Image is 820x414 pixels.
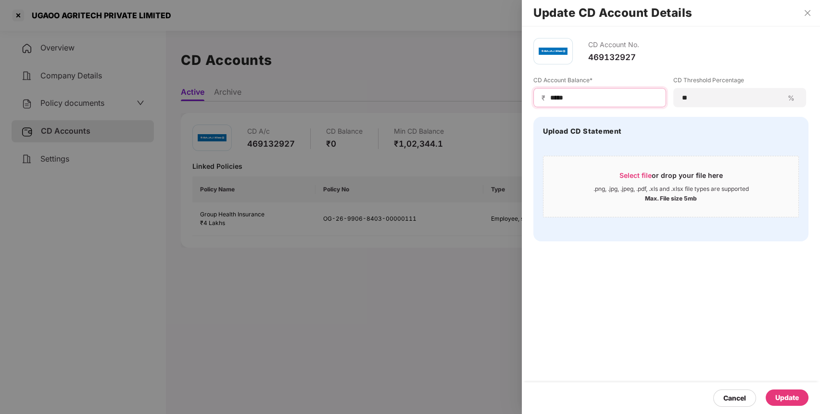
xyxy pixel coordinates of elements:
[533,8,808,18] h2: Update CD Account Details
[619,171,723,185] div: or drop your file here
[775,392,799,403] div: Update
[723,393,746,403] div: Cancel
[533,76,666,88] label: CD Account Balance*
[588,52,639,63] div: 469132927
[673,76,806,88] label: CD Threshold Percentage
[542,93,549,102] span: ₹
[645,193,697,202] div: Max. File size 5mb
[619,171,652,179] span: Select file
[543,126,622,136] h4: Upload CD Statement
[804,9,811,17] span: close
[801,9,814,17] button: Close
[588,38,639,52] div: CD Account No.
[593,185,749,193] div: .png, .jpg, .jpeg, .pdf, .xls and .xlsx file types are supported
[539,42,568,61] img: bajaj.png
[543,163,798,210] span: Select fileor drop your file here.png, .jpg, .jpeg, .pdf, .xls and .xlsx file types are supported...
[784,93,798,102] span: %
